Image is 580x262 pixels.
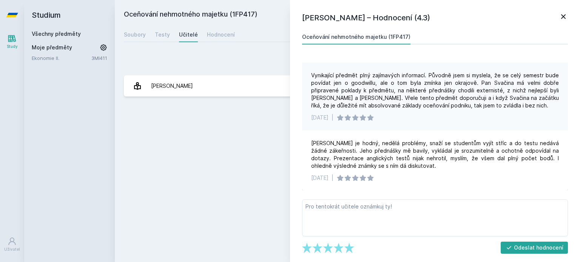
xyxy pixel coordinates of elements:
[207,27,235,42] a: Hodnocení
[32,54,91,62] a: Ekonomie II.
[124,27,146,42] a: Soubory
[124,9,486,21] h2: Oceňování nehmotného majetku (1FP417)
[32,31,81,37] a: Všechny předměty
[7,44,18,49] div: Study
[32,44,72,51] span: Moje předměty
[4,247,20,252] div: Uživatel
[151,78,193,93] div: [PERSON_NAME]
[155,27,170,42] a: Testy
[124,31,146,38] div: Soubory
[124,75,571,97] a: [PERSON_NAME] 3 hodnocení 4.3
[2,233,23,256] a: Uživatel
[155,31,170,38] div: Testy
[2,30,23,53] a: Study
[179,31,198,38] div: Učitelé
[207,31,235,38] div: Hodnocení
[91,55,107,61] a: 3MI411
[179,27,198,42] a: Učitelé
[311,72,559,109] div: Vynikající předmět plný zajímavých informací. Původně jsem si myslela, že se celý semestr bude po...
